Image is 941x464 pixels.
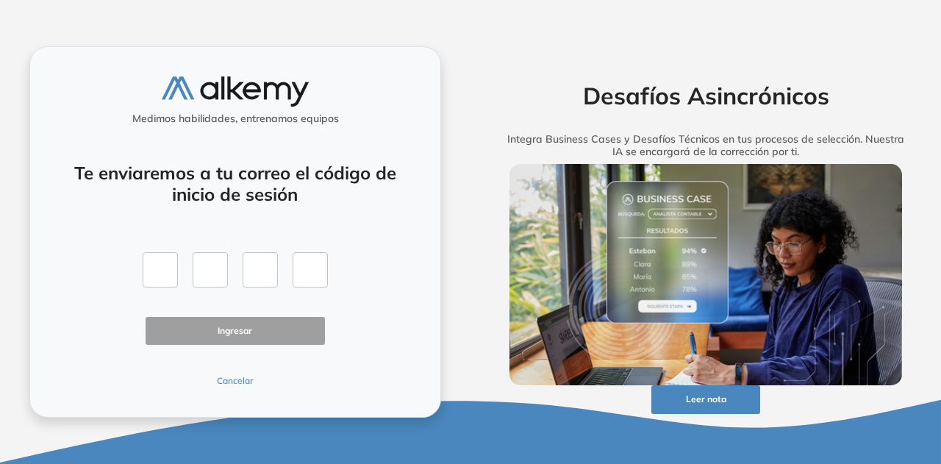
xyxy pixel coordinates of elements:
button: Leer nota [651,385,761,414]
button: Ingresar [146,317,325,346]
img: img-more-info [509,164,903,385]
h2: Desafíos Asincrónicos [487,82,924,110]
h4: Te enviaremos a tu correo el código de inicio de sesión [69,163,401,205]
button: Cancelar [146,374,325,388]
h5: Integra Business Cases y Desafíos Técnicos en tus procesos de selección. Nuestra IA se encargará ... [487,133,924,158]
h5: Medimos habilidades, entrenamos equipos [36,113,434,125]
img: logo-alkemy [162,76,309,107]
